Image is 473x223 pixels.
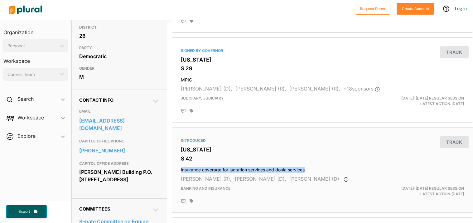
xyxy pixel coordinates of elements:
span: [PERSON_NAME] (R), [235,86,286,92]
h3: CAPITOL OFFICE PHONE [79,137,159,145]
span: [PERSON_NAME] (D), [181,86,232,92]
h3: S 42 [181,156,464,162]
h4: MPIC [181,74,464,83]
span: [DATE]-[DATE] Regular Session [401,186,464,191]
h3: S 29 [181,65,464,72]
div: Latest Action: [DATE] [371,95,469,107]
button: Request Demo [355,3,390,15]
a: [EMAIL_ADDRESS][DOMAIN_NAME] [79,116,159,133]
a: Create Account [397,5,434,12]
button: Track [440,136,469,148]
span: [PERSON_NAME] (R), [181,176,232,182]
h3: [US_STATE] [181,57,464,63]
h3: CAPITOL OFFICE ADDRESS [79,160,159,167]
h3: PARTY [79,44,159,52]
div: M [79,72,159,81]
h3: Workspace [3,52,68,66]
a: Request Demo [355,5,390,12]
a: [PHONE_NUMBER] [79,146,159,155]
button: Export [6,205,47,218]
button: Track [440,46,469,58]
span: [PERSON_NAME] (D), [235,176,286,182]
span: Contact Info [79,97,113,103]
div: Democratic [79,52,159,61]
div: Current Team [7,71,58,78]
span: Export [14,209,34,214]
span: Committees [79,206,110,211]
span: [PERSON_NAME] (R), [289,86,340,92]
button: Create Account [397,3,434,15]
div: Add tags [190,109,193,113]
h2: Search [17,95,34,102]
div: Personal [7,43,58,49]
a: Log In [455,6,467,11]
span: Judiciary, Judiciary [181,96,224,100]
div: Signed by Governor [181,48,464,53]
h3: GENDER [79,65,159,72]
div: Add tags [190,199,193,203]
h3: [US_STATE] [181,146,464,153]
div: 26 [79,31,159,40]
div: Add Position Statement [181,19,186,24]
h4: Insurance coverage for lactation services and doula services [181,164,464,173]
h3: DISTRICT [79,24,159,31]
h3: Organization [3,23,68,37]
h3: EMAIL [79,108,159,115]
div: Add Position Statement [181,109,186,114]
div: Add Position Statement [181,199,186,204]
span: [PERSON_NAME] (D) [289,176,339,182]
div: Introduced [181,138,464,143]
div: [PERSON_NAME] Building P.O. [STREET_ADDRESS] [79,167,159,184]
span: Banking and Insurance [181,186,230,191]
span: [DATE]-[DATE] Regular Session [401,96,464,100]
div: Latest Action: [DATE] [371,186,469,197]
span: + 18 sponsor s [343,86,380,92]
